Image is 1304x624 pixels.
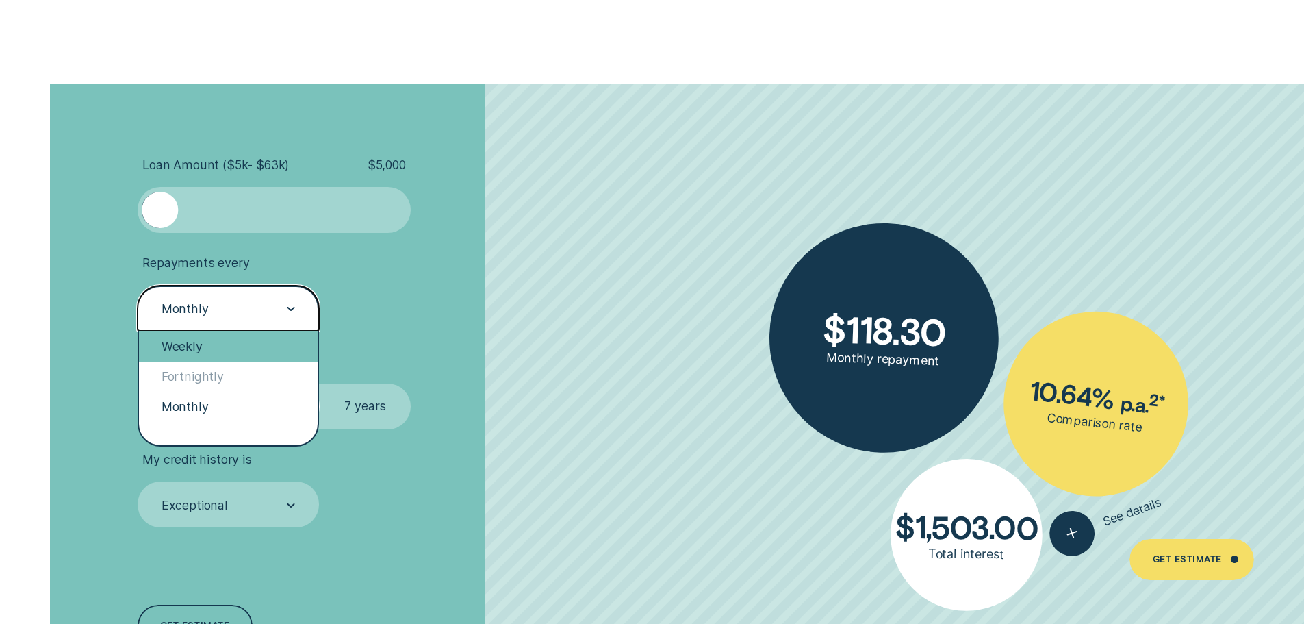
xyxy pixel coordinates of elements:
button: See details [1043,482,1168,562]
span: Loan Amount ( $5k - $63k ) [142,158,289,173]
div: Fortnightly [139,362,318,392]
div: Exceptional [162,498,228,513]
div: Monthly [139,392,318,422]
a: Get Estimate [1129,539,1253,580]
label: 7 years [320,384,411,429]
span: My credit history is [142,452,251,467]
span: See details [1101,495,1163,529]
div: Weekly [139,331,318,361]
div: Monthly [162,301,209,316]
span: Repayments every [142,255,249,271]
span: $ 5,000 [368,158,406,173]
